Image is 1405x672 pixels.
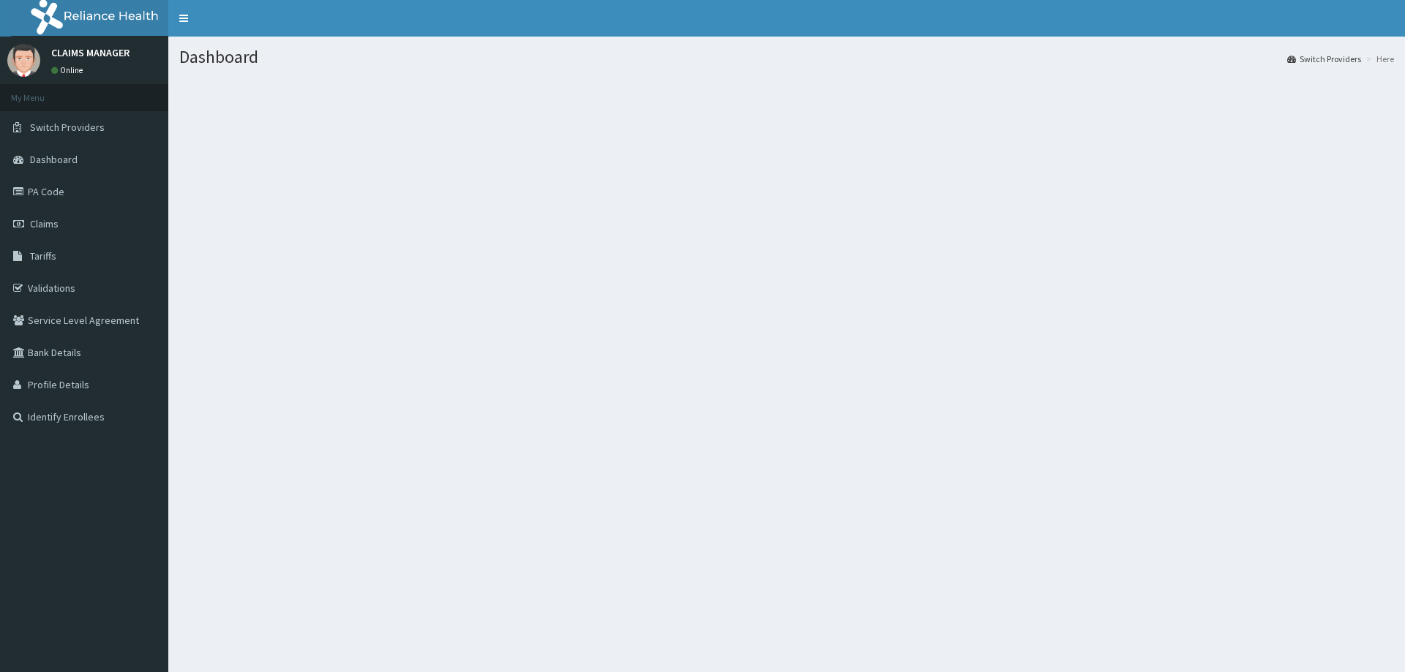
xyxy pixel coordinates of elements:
[30,153,78,166] span: Dashboard
[51,65,86,75] a: Online
[30,121,105,134] span: Switch Providers
[51,48,130,58] p: CLAIMS MANAGER
[179,48,1394,67] h1: Dashboard
[7,44,40,77] img: User Image
[1363,53,1394,65] li: Here
[30,249,56,263] span: Tariffs
[30,217,59,230] span: Claims
[1287,53,1361,65] a: Switch Providers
